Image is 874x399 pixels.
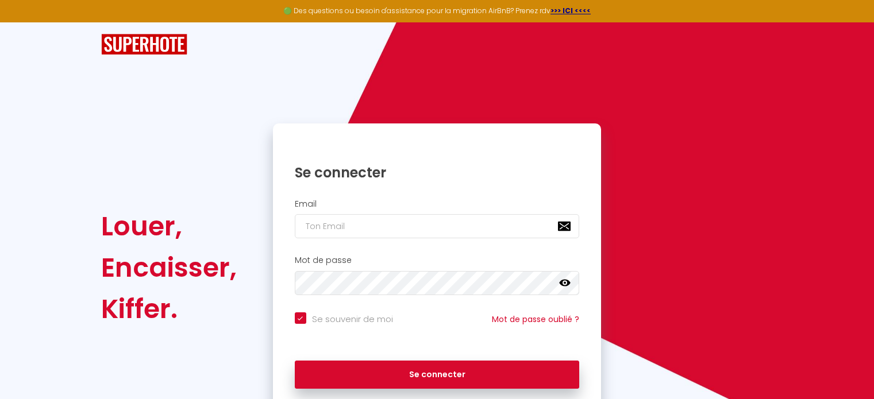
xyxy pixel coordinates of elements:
[101,288,237,330] div: Kiffer.
[295,199,580,209] h2: Email
[295,214,580,238] input: Ton Email
[101,34,187,55] img: SuperHote logo
[295,361,580,389] button: Se connecter
[295,255,580,265] h2: Mot de passe
[295,164,580,181] h1: Se connecter
[492,313,579,325] a: Mot de passe oublié ?
[550,6,591,16] a: >>> ICI <<<<
[101,247,237,288] div: Encaisser,
[101,206,237,247] div: Louer,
